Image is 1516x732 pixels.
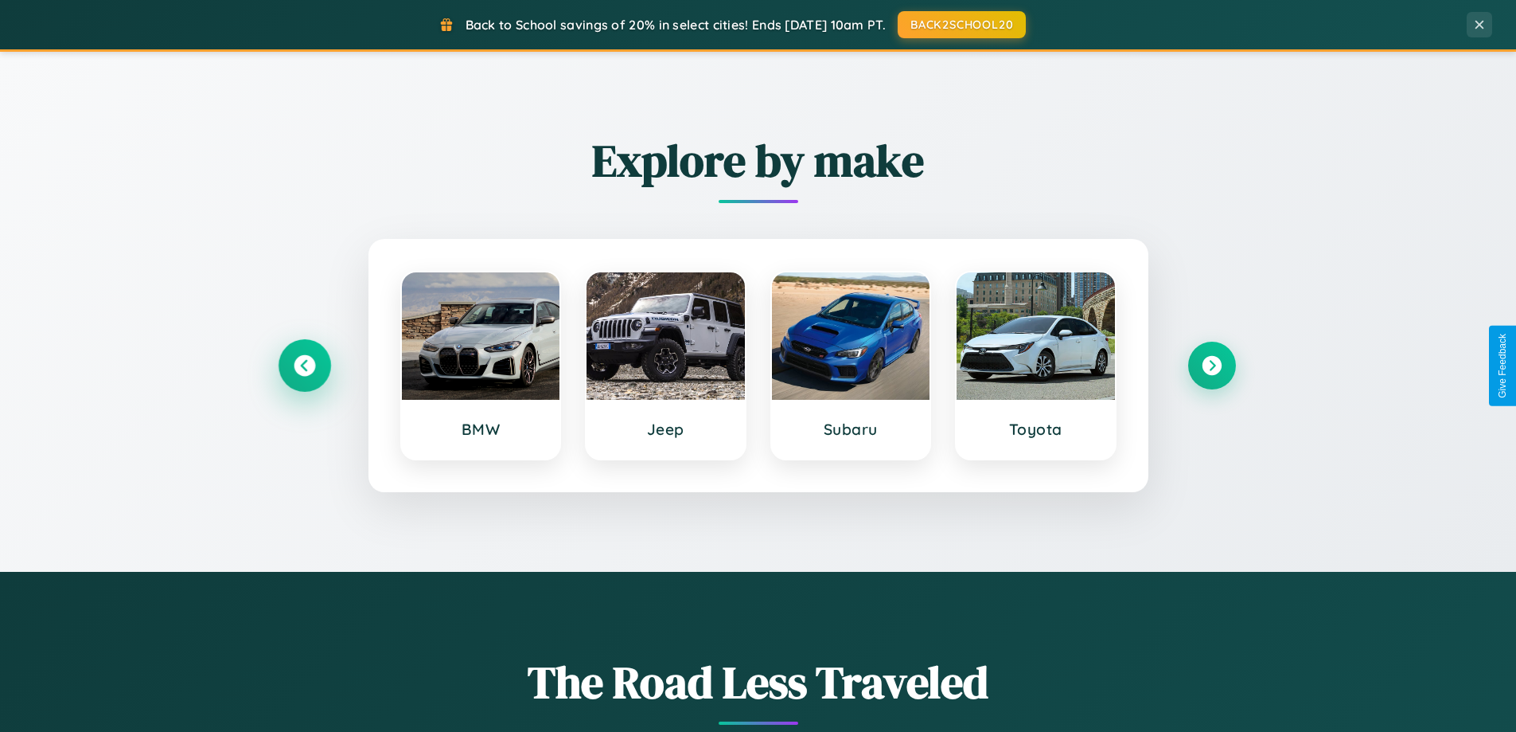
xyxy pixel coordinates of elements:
[602,420,729,439] h3: Jeep
[972,420,1099,439] h3: Toyota
[898,11,1026,38] button: BACK2SCHOOL20
[418,420,544,439] h3: BMW
[466,17,886,33] span: Back to School savings of 20% in select cities! Ends [DATE] 10am PT.
[1497,334,1508,398] div: Give Feedback
[788,420,914,439] h3: Subaru
[281,130,1236,191] h2: Explore by make
[281,652,1236,713] h1: The Road Less Traveled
